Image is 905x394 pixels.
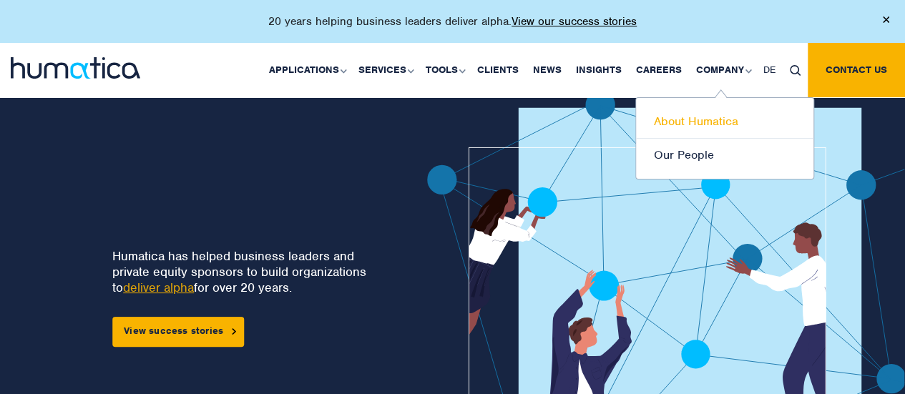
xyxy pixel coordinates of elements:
[756,43,783,97] a: DE
[636,105,813,139] a: About Humatica
[11,57,140,79] img: logo
[262,43,351,97] a: Applications
[419,43,470,97] a: Tools
[123,280,194,295] a: deliver alpha
[232,328,236,335] img: arrowicon
[569,43,629,97] a: Insights
[636,139,813,172] a: Our People
[763,64,776,76] span: DE
[351,43,419,97] a: Services
[268,14,637,29] p: 20 years helping business leaders deliver alpha.
[808,43,905,97] a: Contact us
[689,43,756,97] a: Company
[470,43,526,97] a: Clients
[790,65,801,76] img: search_icon
[512,14,637,29] a: View our success stories
[629,43,689,97] a: Careers
[526,43,569,97] a: News
[112,248,376,295] p: Humatica has helped business leaders and private equity sponsors to build organizations to for ov...
[112,317,244,347] a: View success stories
